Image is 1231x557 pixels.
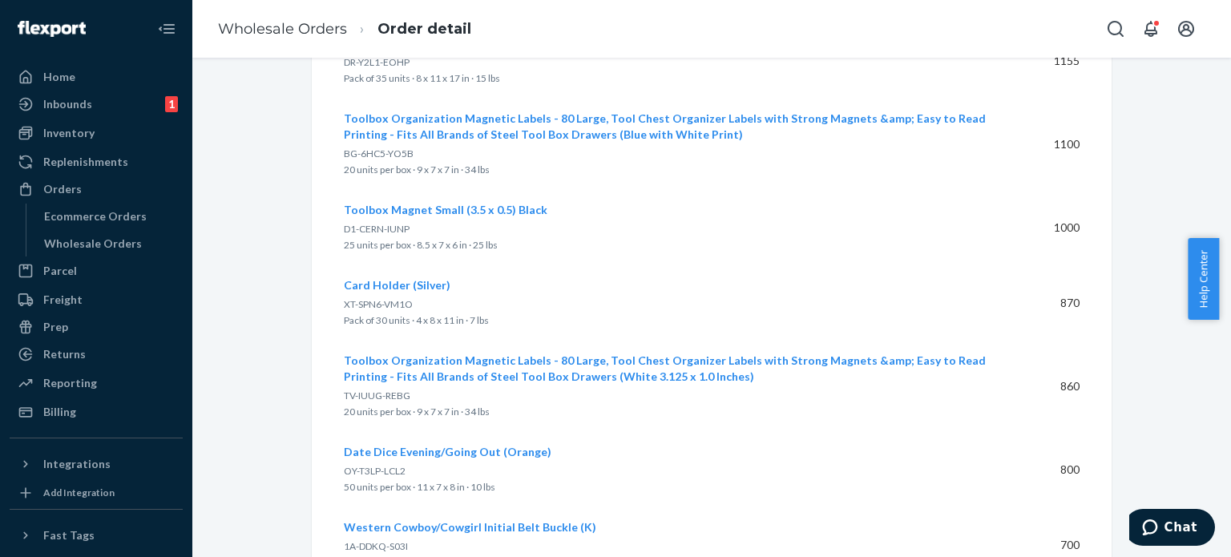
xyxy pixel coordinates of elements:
[344,298,413,310] span: XT-SPN6-VM1O
[1012,537,1080,553] p: 700
[43,404,76,420] div: Billing
[344,519,596,535] button: Western Cowboy/Cowgirl Initial Belt Buckle (K)
[43,181,82,197] div: Orders
[43,456,111,472] div: Integrations
[43,292,83,308] div: Freight
[344,313,987,329] p: Pack of 30 units · 4 x 8 x 11 in · 7 lbs
[10,64,183,90] a: Home
[344,202,547,218] button: Toolbox Magnet Small (3.5 x 0.5) Black
[1012,462,1080,478] p: 800
[43,375,97,391] div: Reporting
[10,341,183,367] a: Returns
[10,176,183,202] a: Orders
[43,527,95,543] div: Fast Tags
[10,451,183,477] button: Integrations
[10,258,183,284] a: Parcel
[344,353,987,385] button: Toolbox Organization Magnetic Labels - 80 Large, Tool Chest Organizer Labels with Strong Magnets ...
[10,149,183,175] a: Replenishments
[1170,13,1202,45] button: Open account menu
[10,91,183,117] a: Inbounds1
[205,6,484,53] ol: breadcrumbs
[165,96,178,112] div: 1
[344,162,987,178] p: 20 units per box · 9 x 7 x 7 in · 34 lbs
[344,71,987,87] p: Pack of 35 units · 8 x 11 x 17 in · 15 lbs
[43,486,115,499] div: Add Integration
[344,540,408,552] span: 1A-DDKQ-S03I
[1012,378,1080,394] p: 860
[1012,295,1080,311] p: 870
[43,96,92,112] div: Inbounds
[43,69,75,85] div: Home
[10,314,183,340] a: Prep
[344,56,410,68] span: DR-Y2L1-EOHP
[1012,136,1080,152] p: 1100
[10,399,183,425] a: Billing
[36,204,184,229] a: Ecommerce Orders
[344,404,987,420] p: 20 units per box · 9 x 7 x 7 in · 34 lbs
[18,21,86,37] img: Flexport logo
[43,125,95,141] div: Inventory
[43,154,128,170] div: Replenishments
[344,445,551,458] span: Date Dice Evening/Going Out (Orange)
[218,20,347,38] a: Wholesale Orders
[10,483,183,503] a: Add Integration
[1012,53,1080,69] p: 1155
[151,13,183,45] button: Close Navigation
[344,389,410,402] span: TV-IUUG-REBG
[344,223,410,235] span: D1-CERN-IUNP
[43,346,86,362] div: Returns
[344,479,987,495] p: 50 units per box · 11 x 7 x 8 in · 10 lbs
[1188,238,1219,320] button: Help Center
[44,236,142,252] div: Wholesale Orders
[1129,509,1215,549] iframe: To enrich screen reader interactions, please activate Accessibility in Grammarly extension settings
[344,520,596,534] span: Western Cowboy/Cowgirl Initial Belt Buckle (K)
[344,111,986,141] span: Toolbox Organization Magnetic Labels - 80 Large, Tool Chest Organizer Labels with Strong Magnets ...
[44,208,147,224] div: Ecommerce Orders
[344,203,547,216] span: Toolbox Magnet Small (3.5 x 0.5) Black
[344,353,986,383] span: Toolbox Organization Magnetic Labels - 80 Large, Tool Chest Organizer Labels with Strong Magnets ...
[10,523,183,548] button: Fast Tags
[344,465,406,477] span: OY-T3LP-LCL2
[43,319,68,335] div: Prep
[10,287,183,313] a: Freight
[344,277,450,293] button: Card Holder (Silver)
[344,147,414,159] span: BG-6HC5-YO5B
[36,231,184,256] a: Wholesale Orders
[1135,13,1167,45] button: Open notifications
[344,444,551,460] button: Date Dice Evening/Going Out (Orange)
[377,20,471,38] a: Order detail
[344,111,987,143] button: Toolbox Organization Magnetic Labels - 80 Large, Tool Chest Organizer Labels with Strong Magnets ...
[1100,13,1132,45] button: Open Search Box
[10,370,183,396] a: Reporting
[344,278,450,292] span: Card Holder (Silver)
[1012,220,1080,236] p: 1000
[344,237,987,253] p: 25 units per box · 8.5 x 7 x 6 in · 25 lbs
[10,120,183,146] a: Inventory
[43,263,77,279] div: Parcel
